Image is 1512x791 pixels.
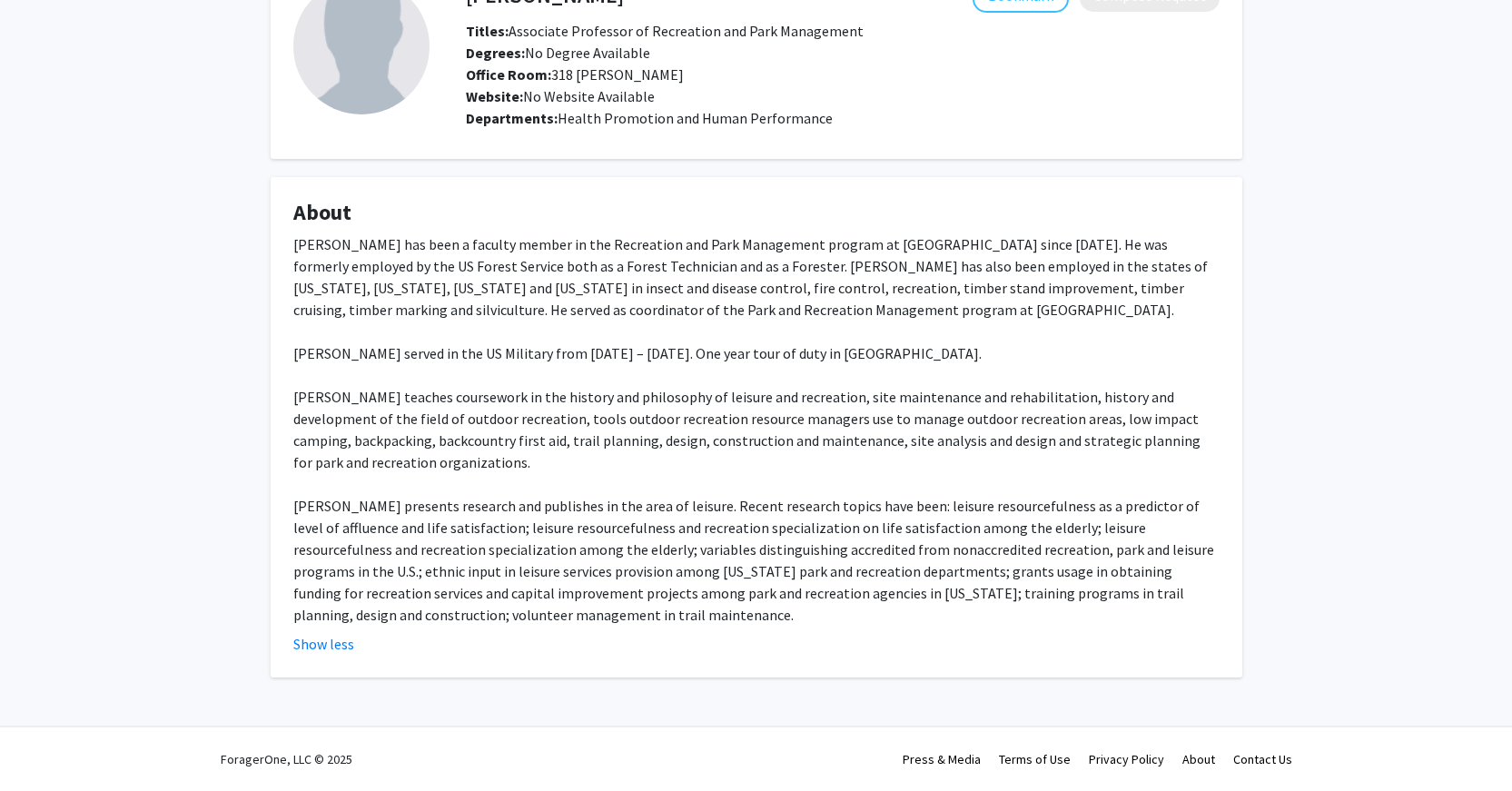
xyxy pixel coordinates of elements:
[558,109,833,127] span: Health Promotion and Human Performance
[466,65,551,84] b: Office Room:
[466,65,684,84] span: 318 [PERSON_NAME]
[466,44,525,62] b: Degrees:
[293,633,354,655] button: Show less
[466,22,509,40] b: Titles:
[466,87,523,105] b: Website:
[466,87,655,105] span: No Website Available
[903,751,981,767] a: Press & Media
[221,727,352,791] div: ForagerOne, LLC © 2025
[293,233,1220,626] div: [PERSON_NAME] has been a faculty member in the Recreation and Park Management program at [GEOGRAP...
[466,44,650,62] span: No Degree Available
[1182,751,1215,767] a: About
[1089,751,1164,767] a: Privacy Policy
[14,709,77,777] iframe: Chat
[1233,751,1292,767] a: Contact Us
[466,109,558,127] b: Departments:
[999,751,1071,767] a: Terms of Use
[293,200,1220,226] h4: About
[466,22,864,40] span: Associate Professor of Recreation and Park Management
